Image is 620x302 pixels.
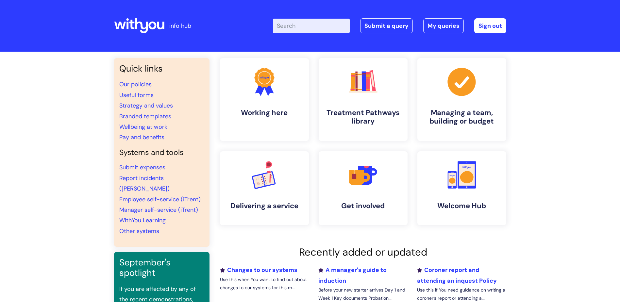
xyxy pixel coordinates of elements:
[119,148,204,157] h4: Systems and tools
[169,21,191,31] p: info hub
[273,19,350,33] input: Search
[474,18,506,33] a: Sign out
[220,266,297,274] a: Changes to our systems
[319,58,408,141] a: Treatment Pathways library
[423,18,464,33] a: My queries
[225,109,304,117] h4: Working here
[119,112,171,120] a: Branded templates
[220,58,309,141] a: Working here
[119,174,170,193] a: Report incidents ([PERSON_NAME])
[119,195,201,203] a: Employee self-service (iTrent)
[225,202,304,210] h4: Delivering a service
[423,202,501,210] h4: Welcome Hub
[220,246,506,258] h2: Recently added or updated
[119,227,159,235] a: Other systems
[119,91,154,99] a: Useful forms
[220,151,309,225] a: Delivering a service
[119,206,198,214] a: Manager self-service (iTrent)
[360,18,413,33] a: Submit a query
[119,257,204,278] h3: September's spotlight
[119,216,166,224] a: WithYou Learning
[119,102,173,109] a: Strategy and values
[119,163,165,171] a: Submit expenses
[423,109,501,126] h4: Managing a team, building or budget
[220,276,309,292] p: Use this when You want to find out about changes to our systems for this m...
[119,80,152,88] a: Our policies
[119,133,164,141] a: Pay and benefits
[318,266,387,284] a: A manager's guide to induction
[417,58,506,141] a: Managing a team, building or budget
[119,63,204,74] h3: Quick links
[324,109,402,126] h4: Treatment Pathways library
[119,123,167,131] a: Wellbeing at work
[324,202,402,210] h4: Get involved
[417,151,506,225] a: Welcome Hub
[273,18,506,33] div: | -
[319,151,408,225] a: Get involved
[417,266,497,284] a: Coroner report and attending an inquest Policy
